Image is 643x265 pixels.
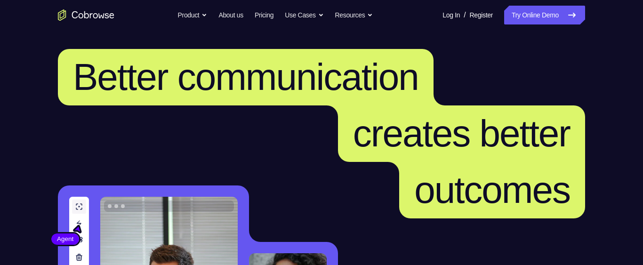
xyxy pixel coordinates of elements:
[353,112,570,154] span: creates better
[414,169,570,211] span: outcomes
[51,234,79,244] span: Agent
[285,6,323,24] button: Use Cases
[470,6,493,24] a: Register
[464,9,466,21] span: /
[442,6,460,24] a: Log In
[218,6,243,24] a: About us
[73,56,418,98] span: Better communication
[335,6,373,24] button: Resources
[178,6,208,24] button: Product
[58,9,114,21] a: Go to the home page
[504,6,585,24] a: Try Online Demo
[255,6,273,24] a: Pricing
